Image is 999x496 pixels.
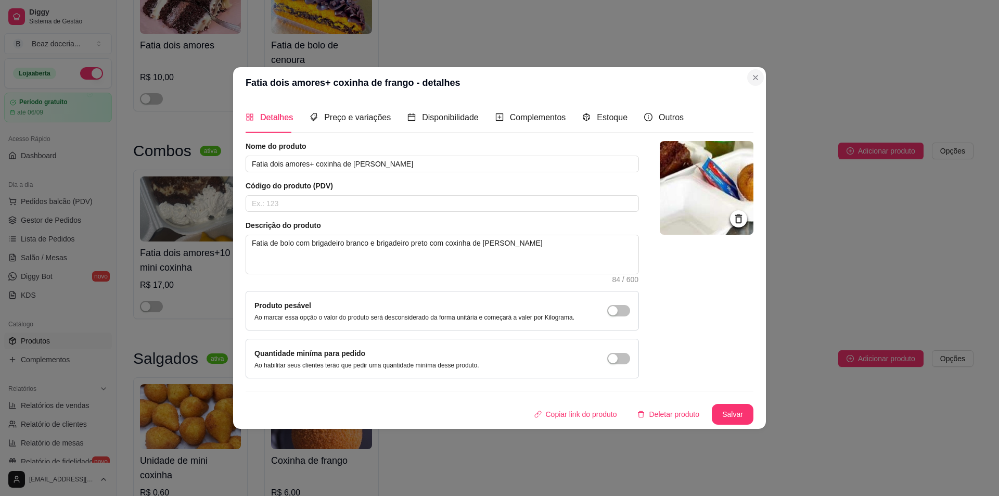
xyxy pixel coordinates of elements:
span: Detalhes [260,113,293,122]
button: Copiar link do produto [526,404,625,425]
span: tags [310,113,318,121]
span: calendar [407,113,416,121]
p: Ao marcar essa opção o valor do produto será desconsiderado da forma unitária e começará a valer ... [254,313,574,322]
p: Ao habilitar seus clientes terão que pedir uma quantidade miníma desse produto. [254,361,479,370]
label: Produto pesável [254,301,311,310]
article: Descrição do produto [246,220,639,231]
span: Outros [659,113,684,122]
input: Ex.: Hamburguer de costela [246,156,639,172]
textarea: Fatia de bolo com brigadeiro branco e brigadeiro preto com coxinha de [PERSON_NAME] [246,235,638,274]
span: code-sandbox [582,113,591,121]
span: Preço e variações [324,113,391,122]
article: Código do produto (PDV) [246,181,639,191]
article: Nome do produto [246,141,639,151]
button: Close [747,69,764,86]
input: Ex.: 123 [246,195,639,212]
span: info-circle [644,113,652,121]
button: Salvar [712,404,753,425]
span: appstore [246,113,254,121]
label: Quantidade miníma para pedido [254,349,365,358]
img: logo da loja [660,141,753,235]
header: Fatia dois amores+ coxinha de frango - detalhes [233,67,766,98]
span: Estoque [597,113,627,122]
span: plus-square [495,113,504,121]
span: Complementos [510,113,566,122]
span: Disponibilidade [422,113,479,122]
button: deleteDeletar produto [629,404,708,425]
span: delete [637,411,645,418]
